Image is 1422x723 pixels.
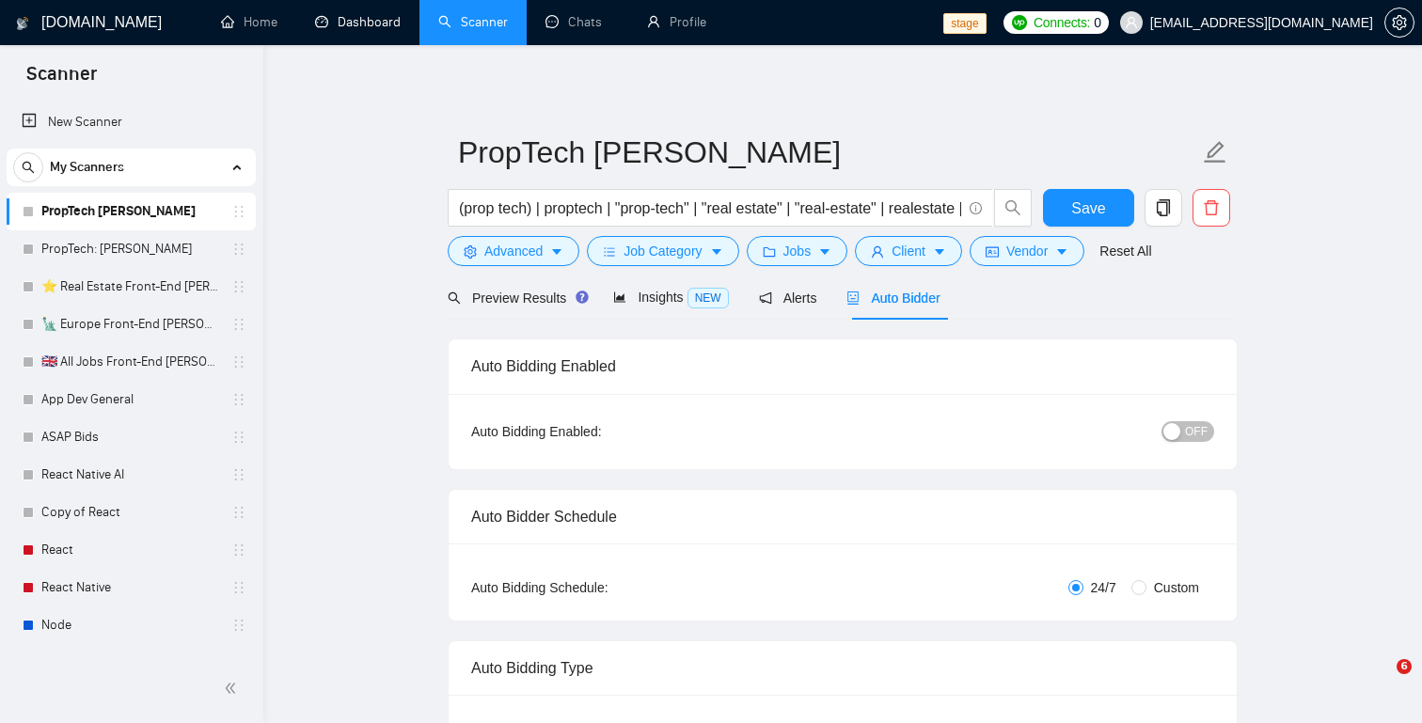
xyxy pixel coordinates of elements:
[763,244,776,259] span: folder
[471,490,1214,543] div: Auto Bidder Schedule
[759,291,772,305] span: notification
[41,569,220,606] a: React Native
[818,244,831,259] span: caret-down
[587,236,738,266] button: barsJob Categorycaret-down
[1358,659,1403,704] iframe: Intercom live chat
[1094,12,1101,33] span: 0
[231,467,246,482] span: holder
[1203,140,1227,165] span: edit
[613,291,626,304] span: area-chart
[41,230,220,268] a: PropTech: [PERSON_NAME]
[231,618,246,633] span: holder
[759,291,817,306] span: Alerts
[224,679,243,698] span: double-left
[1146,577,1207,598] span: Custom
[1193,199,1229,216] span: delete
[459,196,961,220] input: Search Freelance Jobs...
[1397,659,1412,674] span: 6
[747,236,848,266] button: folderJobscaret-down
[613,290,728,305] span: Insights
[1125,16,1138,29] span: user
[448,291,461,305] span: search
[41,268,220,306] a: ⭐ Real Estate Front-End [PERSON_NAME]
[995,199,1031,216] span: search
[545,14,609,30] a: messageChats
[231,317,246,332] span: holder
[41,494,220,531] a: Copy of React
[41,644,220,682] a: React Native Cross Platform
[846,291,860,305] span: robot
[221,14,277,30] a: homeHome
[1083,577,1124,598] span: 24/7
[1385,15,1414,30] span: setting
[231,279,246,294] span: holder
[41,306,220,343] a: 🗽 Europe Front-End [PERSON_NAME]
[970,236,1084,266] button: idcardVendorcaret-down
[471,421,719,442] div: Auto Bidding Enabled:
[471,641,1214,695] div: Auto Bidding Type
[624,241,702,261] span: Job Category
[231,430,246,445] span: holder
[1193,189,1230,227] button: delete
[1055,244,1068,259] span: caret-down
[846,291,940,306] span: Auto Bidder
[1034,12,1090,33] span: Connects:
[22,103,241,141] a: New Scanner
[14,161,42,174] span: search
[16,8,29,39] img: logo
[1384,8,1414,38] button: setting
[41,193,220,230] a: PropTech [PERSON_NAME]
[1145,199,1181,216] span: copy
[970,202,982,214] span: info-circle
[7,103,256,141] li: New Scanner
[1145,189,1182,227] button: copy
[231,505,246,520] span: holder
[933,244,946,259] span: caret-down
[1185,421,1208,442] span: OFF
[647,14,706,30] a: userProfile
[315,14,401,30] a: dashboardDashboard
[603,244,616,259] span: bars
[231,242,246,257] span: holder
[231,542,246,558] span: holder
[231,580,246,595] span: holder
[710,244,723,259] span: caret-down
[892,241,925,261] span: Client
[231,392,246,407] span: holder
[1012,15,1027,30] img: upwork-logo.png
[871,244,884,259] span: user
[41,606,220,644] a: Node
[448,291,583,306] span: Preview Results
[994,189,1032,227] button: search
[50,149,124,186] span: My Scanners
[943,13,986,34] span: stage
[41,343,220,381] a: 🇬🇧 All Jobs Front-End [PERSON_NAME]
[458,129,1199,176] input: Scanner name...
[574,289,591,306] div: Tooltip anchor
[41,531,220,569] a: React
[41,381,220,418] a: App Dev General
[986,244,999,259] span: idcard
[464,244,477,259] span: setting
[448,236,579,266] button: settingAdvancedcaret-down
[231,354,246,369] span: holder
[471,577,719,598] div: Auto Bidding Schedule:
[1071,196,1105,220] span: Save
[1006,241,1048,261] span: Vendor
[1043,189,1134,227] button: Save
[484,241,543,261] span: Advanced
[783,241,812,261] span: Jobs
[13,152,43,182] button: search
[1099,241,1151,261] a: Reset All
[41,456,220,494] a: React Native AI
[687,288,729,308] span: NEW
[550,244,563,259] span: caret-down
[1384,15,1414,30] a: setting
[855,236,962,266] button: userClientcaret-down
[11,60,112,100] span: Scanner
[438,14,508,30] a: searchScanner
[231,204,246,219] span: holder
[471,339,1214,393] div: Auto Bidding Enabled
[41,418,220,456] a: ASAP Bids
